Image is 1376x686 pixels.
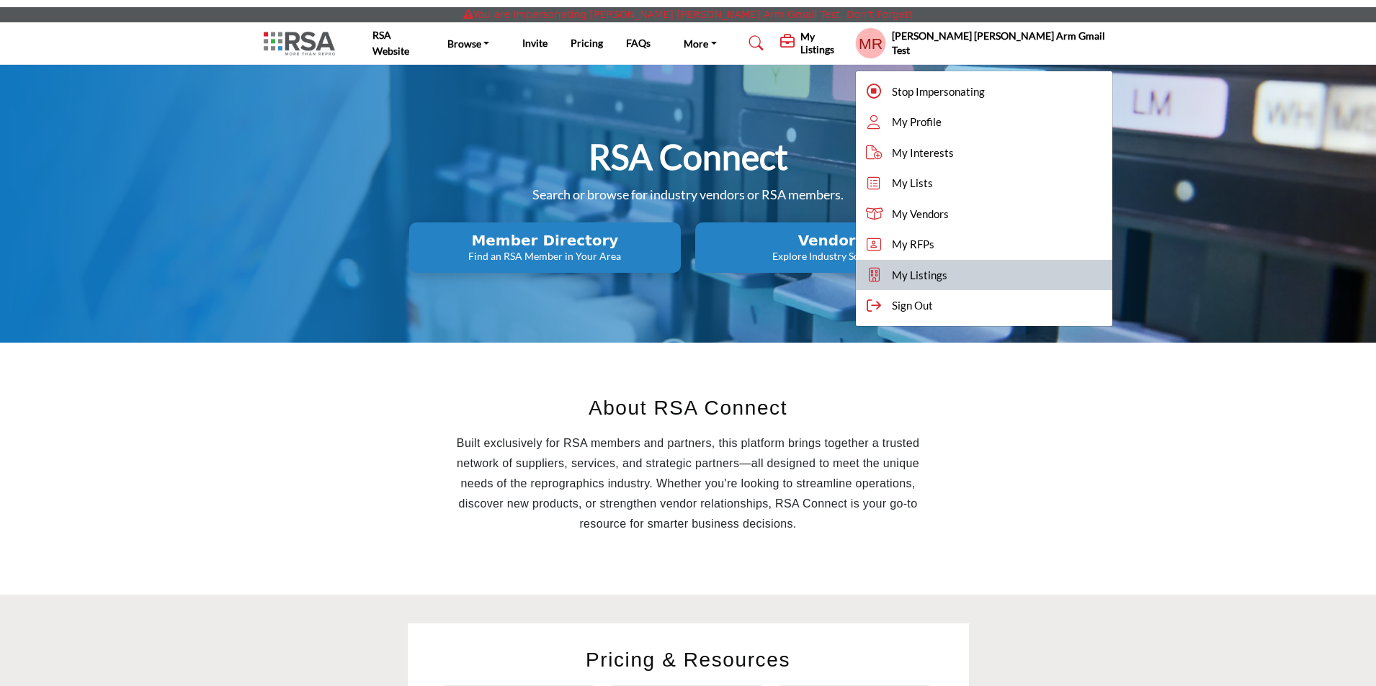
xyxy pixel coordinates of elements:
p: Built exclusively for RSA members and partners, this platform brings together a trusted network o... [440,433,937,534]
a: My Interests [856,137,1112,168]
span: My Lists [892,175,933,191]
a: My Vendors [856,199,1112,230]
span: Sign Out [892,297,933,314]
a: More [674,33,727,53]
span: My Interests [892,145,954,161]
a: FAQs [626,37,651,49]
a: Browse [437,33,500,53]
a: Search [735,32,773,55]
span: My Vendors [892,206,949,222]
a: My Listings [856,260,1112,291]
span: Stop Impersonating [892,84,985,100]
p: Find an RSA Member in Your Area [414,249,676,263]
a: My Lists [856,168,1112,199]
h2: Pricing & Resources [440,645,937,675]
h2: Member Directory [414,232,676,249]
a: Invite [522,37,548,49]
button: Member Directory Find an RSA Member in Your Area [409,222,681,273]
span: Search or browse for industry vendors or RSA members. [532,186,844,202]
a: RSA Website [372,29,409,57]
span: My RFPs [892,236,934,253]
h2: About RSA Connect [440,393,937,423]
img: Site Logo [264,32,342,55]
div: My Listings [780,30,848,56]
button: Vendors Explore Industry Solutions [695,222,967,273]
a: Pricing [571,37,603,49]
h5: My Listings [800,30,848,56]
p: Explore Industry Solutions [700,249,962,263]
h5: [PERSON_NAME] [PERSON_NAME] Arm Gmail Test [892,29,1113,57]
h1: RSA Connect [589,135,788,179]
a: My Profile [856,107,1112,137]
a: My RFPs [856,229,1112,260]
h2: Vendors [700,232,962,249]
button: Show hide supplier dropdown [855,27,886,59]
span: My Profile [892,114,942,130]
span: My Listings [892,267,947,284]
